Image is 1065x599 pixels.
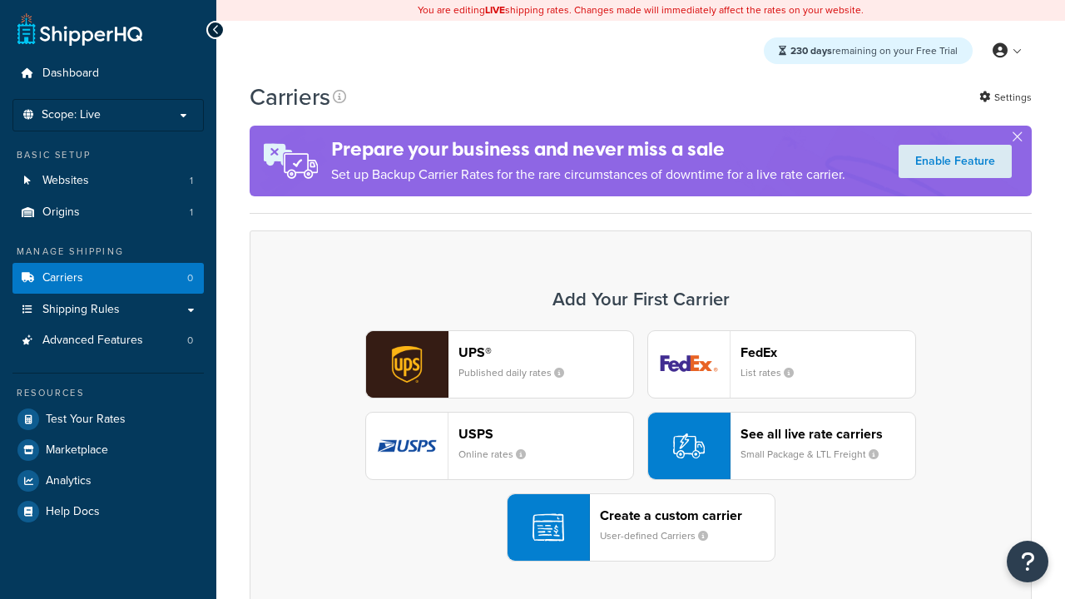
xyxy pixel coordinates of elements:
small: List rates [741,365,807,380]
span: Websites [42,174,89,188]
img: icon-carrier-liverate-becf4550.svg [673,430,705,462]
span: Help Docs [46,505,100,519]
a: Settings [979,86,1032,109]
img: fedEx logo [648,331,730,398]
a: Test Your Rates [12,404,204,434]
span: Dashboard [42,67,99,81]
a: Carriers 0 [12,263,204,294]
small: Online rates [458,447,539,462]
img: ad-rules-rateshop-fe6ec290ccb7230408bd80ed9643f0289d75e0ffd9eb532fc0e269fcd187b520.png [250,126,331,196]
button: See all live rate carriersSmall Package & LTL Freight [647,412,916,480]
p: Set up Backup Carrier Rates for the rare circumstances of downtime for a live rate carrier. [331,163,845,186]
img: icon-carrier-custom-c93b8a24.svg [532,512,564,543]
h3: Add Your First Carrier [267,290,1014,309]
small: Small Package & LTL Freight [741,447,892,462]
span: Test Your Rates [46,413,126,427]
a: Help Docs [12,497,204,527]
header: FedEx [741,344,915,360]
h1: Carriers [250,81,330,113]
header: Create a custom carrier [600,507,775,523]
a: Advanced Features 0 [12,325,204,356]
div: remaining on your Free Trial [764,37,973,64]
a: Analytics [12,466,204,496]
h4: Prepare your business and never miss a sale [331,136,845,163]
a: Marketplace [12,435,204,465]
button: ups logoUPS®Published daily rates [365,330,634,399]
span: Origins [42,205,80,220]
img: usps logo [366,413,448,479]
strong: 230 days [790,43,832,58]
button: Create a custom carrierUser-defined Carriers [507,493,775,562]
span: 1 [190,205,193,220]
span: 0 [187,271,193,285]
span: 1 [190,174,193,188]
a: Enable Feature [899,145,1012,178]
span: Carriers [42,271,83,285]
span: 0 [187,334,193,348]
span: Marketplace [46,443,108,458]
span: Analytics [46,474,92,488]
div: Resources [12,386,204,400]
span: Advanced Features [42,334,143,348]
button: fedEx logoFedExList rates [647,330,916,399]
a: Websites 1 [12,166,204,196]
button: usps logoUSPSOnline rates [365,412,634,480]
b: LIVE [485,2,505,17]
button: Open Resource Center [1007,541,1048,582]
li: Advanced Features [12,325,204,356]
div: Manage Shipping [12,245,204,259]
li: Carriers [12,263,204,294]
span: Scope: Live [42,108,101,122]
header: See all live rate carriers [741,426,915,442]
header: USPS [458,426,633,442]
img: ups logo [366,331,448,398]
small: User-defined Carriers [600,528,721,543]
small: Published daily rates [458,365,577,380]
div: Basic Setup [12,148,204,162]
li: Websites [12,166,204,196]
a: Dashboard [12,58,204,89]
a: ShipperHQ Home [17,12,142,46]
a: Origins 1 [12,197,204,228]
span: Shipping Rules [42,303,120,317]
header: UPS® [458,344,633,360]
li: Origins [12,197,204,228]
a: Shipping Rules [12,295,204,325]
